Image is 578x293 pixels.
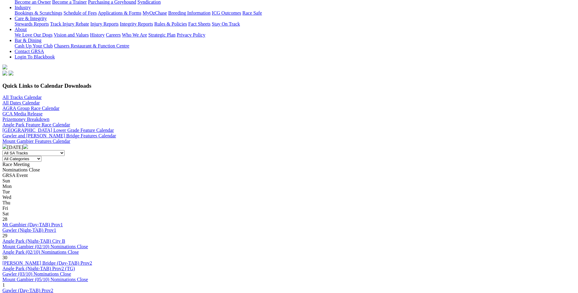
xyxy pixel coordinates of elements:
a: Gawler (03/10) Nominations Close [2,271,71,277]
a: Bookings & Scratchings [15,10,62,16]
a: Gawler and [PERSON_NAME] Bridge Features Calendar [2,133,116,138]
div: Sun [2,178,576,184]
a: Race Safe [242,10,262,16]
a: Who We Are [122,32,147,37]
div: About [15,32,576,38]
a: MyOzChase [143,10,167,16]
a: About [15,27,27,32]
span: 30 [2,255,7,260]
a: All Tracks Calendar [2,95,42,100]
img: logo-grsa-white.png [2,65,7,69]
a: Stewards Reports [15,21,49,26]
div: Industry [15,10,576,16]
a: Integrity Reports [120,21,153,26]
img: facebook.svg [2,71,7,76]
a: Vision and Values [54,32,89,37]
div: Thu [2,200,576,206]
a: Angle Park (02/10) Nominations Close [2,249,79,255]
div: [DATE] [2,144,576,150]
a: Cash Up Your Club [15,43,53,48]
a: Bar & Dining [15,38,41,43]
a: Fact Sheets [188,21,211,26]
img: twitter.svg [9,71,13,76]
a: Applications & Forms [98,10,141,16]
span: 29 [2,233,7,238]
a: GCA Media Release [2,111,43,116]
a: Angle Park (Night-TAB) City B [2,238,65,244]
a: Track Injury Rebate [50,21,89,26]
span: 1 [2,282,5,288]
a: Care & Integrity [15,16,47,21]
a: History [90,32,105,37]
a: Angle Park Feature Race Calendar [2,122,70,127]
div: Tue [2,189,576,195]
a: AGRA Group Race Calendar [2,106,59,111]
div: Race Meeting [2,162,576,167]
a: Mount Gambier Features Calendar [2,139,70,144]
a: Breeding Information [168,10,211,16]
a: Stay On Track [212,21,240,26]
img: chevron-left-pager-white.svg [2,144,7,149]
div: Bar & Dining [15,43,576,49]
a: Chasers Restaurant & Function Centre [54,43,129,48]
img: chevron-right-pager-white.svg [23,144,28,149]
span: 28 [2,217,7,222]
a: Injury Reports [90,21,119,26]
div: Care & Integrity [15,21,576,27]
div: Nominations Close [2,167,576,173]
a: Careers [106,32,121,37]
a: [PERSON_NAME] Bridge (Day-TAB) Prov2 [2,260,92,266]
a: Prizemoney Breakdown [2,117,49,122]
div: Fri [2,206,576,211]
h3: Quick Links to Calendar Downloads [2,83,576,89]
a: We Love Our Dogs [15,32,52,37]
a: Mt Gambier (Day-TAB) Prov1 [2,222,63,227]
a: Schedule of Fees [63,10,97,16]
a: Rules & Policies [154,21,187,26]
a: Industry [15,5,31,10]
a: Login To Blackbook [15,54,55,59]
a: Mount Gambier (05/10) Nominations Close [2,277,88,282]
a: Gawler (Night-TAB) Prov1 [2,228,56,233]
a: Gawler (Day-TAB) Prov2 [2,288,53,293]
a: Strategic Plan [148,32,176,37]
a: Privacy Policy [177,32,205,37]
div: Mon [2,184,576,189]
a: All Dates Calendar [2,100,40,105]
div: GRSA Event [2,173,576,178]
div: Sat [2,211,576,217]
div: Wed [2,195,576,200]
a: Mount Gambier (02/10) Nominations Close [2,244,88,249]
a: Angle Park (Night-TAB) Prov2 (TG) [2,266,75,271]
a: [GEOGRAPHIC_DATA] Lower Grade Feature Calendar [2,128,114,133]
a: ICG Outcomes [212,10,241,16]
a: Contact GRSA [15,49,44,54]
